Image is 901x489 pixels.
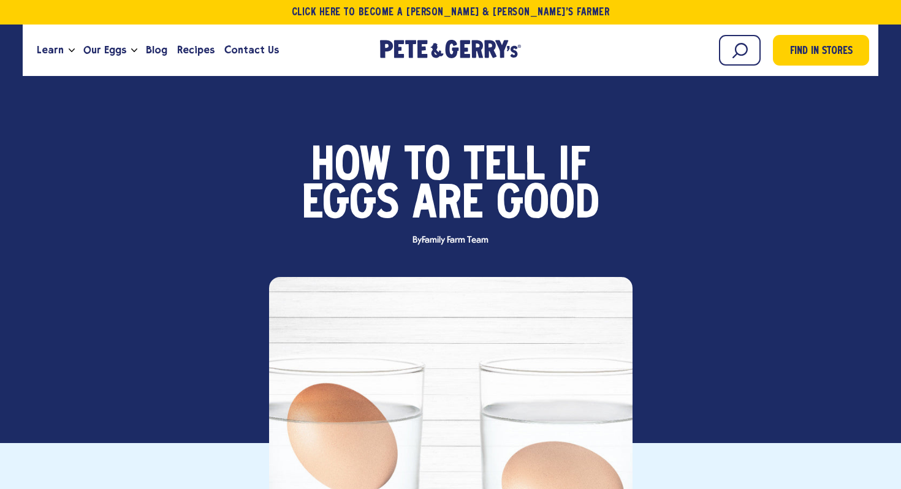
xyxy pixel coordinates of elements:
[302,186,399,224] span: Eggs
[219,34,284,67] a: Contact Us
[790,44,853,60] span: Find in Stores
[719,35,761,66] input: Search
[83,42,126,58] span: Our Eggs
[32,34,69,67] a: Learn
[69,48,75,53] button: Open the dropdown menu for Learn
[412,186,483,224] span: are
[773,35,869,66] a: Find in Stores
[405,148,450,186] span: to
[406,236,495,245] span: By
[78,34,131,67] a: Our Eggs
[172,34,219,67] a: Recipes
[146,42,167,58] span: Blog
[177,42,215,58] span: Recipes
[224,42,279,58] span: Contact Us
[422,235,489,245] span: Family Farm Team
[496,186,599,224] span: Good
[131,48,137,53] button: Open the dropdown menu for Our Eggs
[141,34,172,67] a: Blog
[311,148,391,186] span: How
[37,42,64,58] span: Learn
[558,148,590,186] span: if
[464,148,545,186] span: Tell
